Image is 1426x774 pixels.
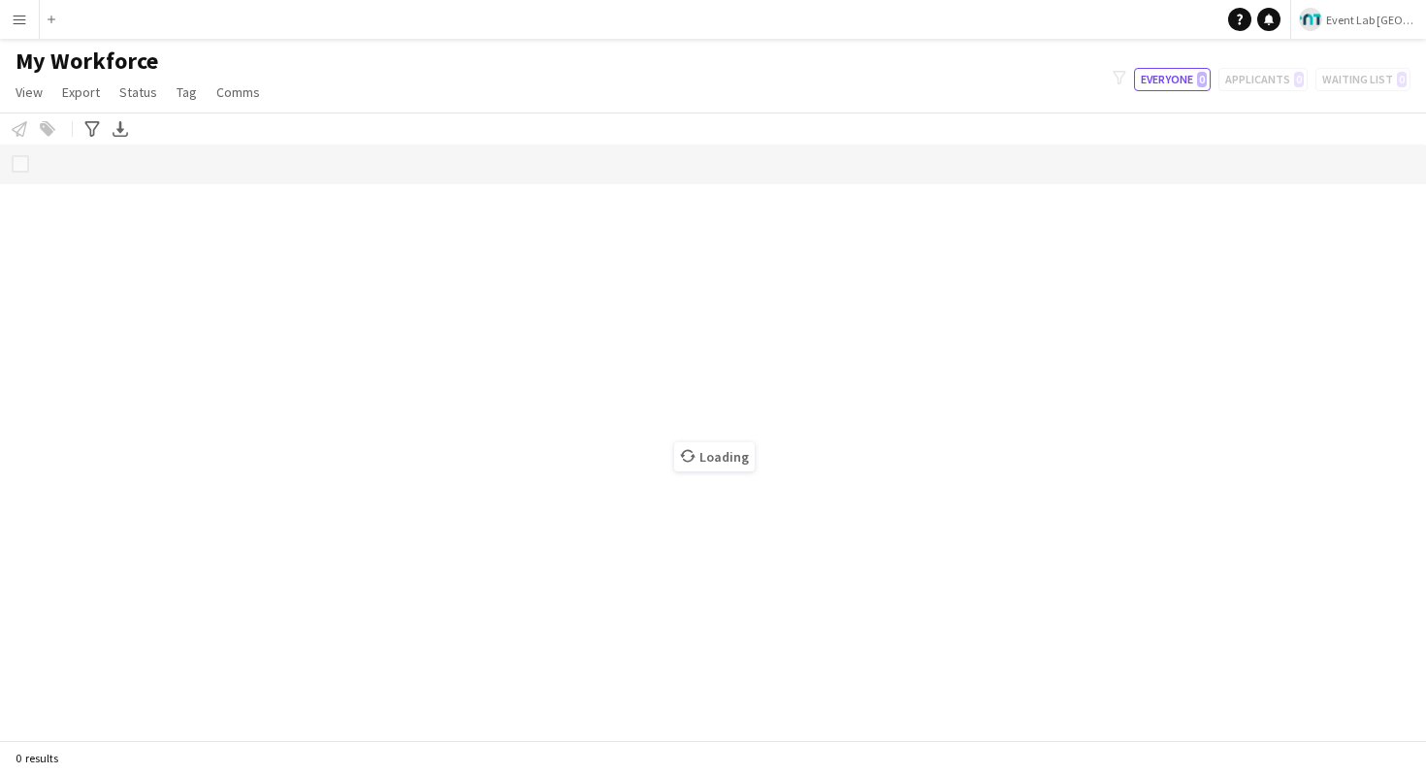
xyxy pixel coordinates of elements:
span: Event Lab [GEOGRAPHIC_DATA] [1326,13,1418,27]
span: Status [119,83,157,101]
a: Comms [209,80,268,105]
span: 0 [1197,72,1207,87]
button: Everyone0 [1134,68,1211,91]
span: Export [62,83,100,101]
a: Export [54,80,108,105]
app-action-btn: Export XLSX [109,117,132,141]
app-action-btn: Advanced filters [81,117,104,141]
a: View [8,80,50,105]
span: Loading [674,442,755,471]
span: My Workforce [16,47,158,76]
span: Comms [216,83,260,101]
a: Status [112,80,165,105]
img: Logo [1299,8,1322,31]
span: View [16,83,43,101]
a: Tag [169,80,205,105]
span: Tag [177,83,197,101]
